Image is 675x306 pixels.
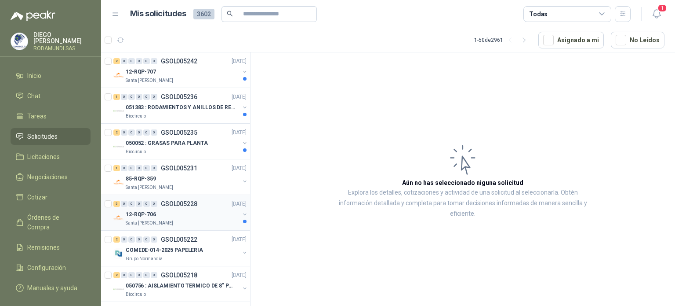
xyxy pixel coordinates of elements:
a: 2 0 0 0 0 0 GSOL005235[DATE] Company Logo050052 : GRASAS PARA PLANTABiocirculo [113,127,248,155]
a: Remisiones [11,239,91,256]
div: 0 [128,58,135,64]
span: Solicitudes [27,132,58,141]
div: 0 [143,236,150,243]
p: [DATE] [232,164,247,173]
p: Grupo Normandía [126,255,163,262]
a: Tareas [11,108,91,125]
a: Licitaciones [11,148,91,165]
p: Explora los detalles, cotizaciones y actividad de una solicitud al seleccionarla. Obtén informaci... [338,188,587,219]
div: 0 [143,94,150,100]
p: GSOL005218 [161,272,197,278]
div: 0 [136,129,142,136]
span: Cotizar [27,192,47,202]
button: Asignado a mi [538,32,604,48]
img: Company Logo [113,213,124,223]
img: Company Logo [113,177,124,188]
img: Company Logo [11,33,28,50]
a: Negociaciones [11,169,91,185]
div: 0 [143,165,150,171]
span: Remisiones [27,243,60,252]
div: 0 [121,165,127,171]
a: Chat [11,88,91,104]
p: Biocirculo [126,148,146,155]
div: 0 [128,129,135,136]
div: 0 [151,165,157,171]
p: GSOL005231 [161,165,197,171]
p: GSOL005235 [161,129,197,136]
a: 2 0 0 0 0 0 GSOL005222[DATE] Company LogoCOMEDE-014-2025 PAPELERIAGrupo Normandía [113,234,248,262]
img: Company Logo [113,141,124,152]
div: 0 [143,272,150,278]
p: GSOL005228 [161,201,197,207]
a: 5 0 0 0 0 0 GSOL005228[DATE] Company Logo12-RQP-706Santa [PERSON_NAME] [113,199,248,227]
a: Manuales y ayuda [11,280,91,296]
a: Órdenes de Compra [11,209,91,236]
span: Licitaciones [27,152,60,162]
p: Santa [PERSON_NAME] [126,77,173,84]
div: 0 [143,58,150,64]
span: Configuración [27,263,66,273]
div: 0 [121,94,127,100]
p: DIEGO [PERSON_NAME] [33,32,91,44]
div: 0 [121,201,127,207]
div: 5 [113,201,120,207]
div: 0 [128,165,135,171]
div: 0 [151,272,157,278]
p: [DATE] [232,271,247,280]
div: Todas [529,9,548,19]
h1: Mis solicitudes [130,7,186,20]
div: 2 [113,129,120,136]
div: 0 [128,94,135,100]
p: [DATE] [232,200,247,208]
p: Biocirculo [126,113,146,120]
span: Manuales y ayuda [27,283,77,293]
p: 050756 : AISLAMIENTO TERMICO DE 8" PARA TUBERIA [126,282,235,290]
a: 2 0 0 0 0 0 GSOL005242[DATE] Company Logo12-RQP-707Santa [PERSON_NAME] [113,56,248,84]
div: 0 [151,94,157,100]
p: [DATE] [232,236,247,244]
img: Company Logo [113,106,124,116]
span: Chat [27,91,40,101]
p: [DATE] [232,129,247,137]
div: 2 [113,236,120,243]
p: [DATE] [232,57,247,66]
p: RODAMUNDI SAS [33,46,91,51]
a: Solicitudes [11,128,91,145]
img: Company Logo [113,70,124,81]
span: search [227,11,233,17]
div: 0 [121,58,127,64]
p: 050052 : GRASAS PARA PLANTA [126,139,208,147]
a: Inicio [11,67,91,84]
p: GSOL005242 [161,58,197,64]
div: 1 [113,165,120,171]
div: 0 [128,236,135,243]
div: 0 [121,129,127,136]
div: 1 [113,94,120,100]
p: GSOL005236 [161,94,197,100]
div: 0 [143,201,150,207]
p: 12-RQP-706 [126,210,156,219]
p: [DATE] [232,93,247,101]
div: 0 [121,272,127,278]
a: Cotizar [11,189,91,206]
span: Negociaciones [27,172,68,182]
div: 0 [128,201,135,207]
p: GSOL005222 [161,236,197,243]
button: 1 [649,6,664,22]
div: 0 [128,272,135,278]
div: 0 [136,94,142,100]
p: 12-RQP-707 [126,68,156,76]
a: Configuración [11,259,91,276]
div: 0 [151,129,157,136]
a: 2 0 0 0 0 0 GSOL005218[DATE] Company Logo050756 : AISLAMIENTO TERMICO DE 8" PARA TUBERIABiocirculo [113,270,248,298]
p: Biocirculo [126,291,146,298]
a: 1 0 0 0 0 0 GSOL005236[DATE] Company Logo051383 : RODAMIENTOS Y ANILLOS DE RETENCION RUEDASBiocir... [113,92,248,120]
span: 1 [657,4,667,12]
p: Santa [PERSON_NAME] [126,184,173,191]
span: 3602 [193,9,214,19]
div: 0 [136,201,142,207]
p: COMEDE-014-2025 PAPELERIA [126,246,203,254]
div: 0 [151,236,157,243]
button: No Leídos [611,32,664,48]
span: Órdenes de Compra [27,213,82,232]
